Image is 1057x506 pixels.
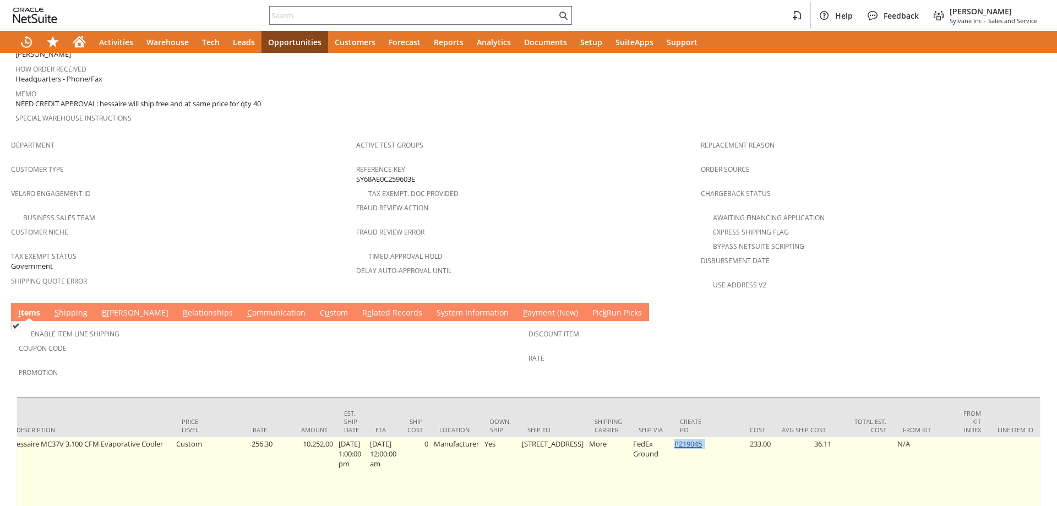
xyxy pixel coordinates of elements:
a: Use Address V2 [713,280,766,290]
svg: Home [73,35,86,48]
span: Feedback [884,10,919,21]
div: From Kit Index [963,409,981,434]
span: SuiteApps [615,37,653,47]
span: S [55,307,59,318]
span: y [441,307,445,318]
div: Ship Via [639,426,663,434]
a: Velaro Engagement ID [11,189,91,198]
span: Activities [99,37,133,47]
span: Reports [434,37,464,47]
svg: logo [13,8,57,23]
div: Total Est. Cost [842,417,886,434]
div: Avg Ship Cost [782,426,826,434]
a: PickRun Picks [590,307,645,319]
a: Promotion [19,368,58,377]
a: Documents [517,31,574,53]
span: Sales and Service [988,17,1037,25]
a: Replacement reason [701,140,775,150]
span: B [102,307,107,318]
a: Delay Auto-Approval Until [356,266,451,275]
a: Fraud Review Error [356,227,424,237]
span: C [247,307,252,318]
svg: Recent Records [20,35,33,48]
div: Shortcuts [40,31,66,53]
span: [PERSON_NAME] [15,49,71,59]
a: Disbursement Date [701,256,770,265]
span: NEED CREDIT APPROVAL: hessaire will ship free and at same price for qty 40 [15,99,261,109]
a: Order Source [701,165,750,174]
span: Leads [233,37,255,47]
span: I [18,307,21,318]
a: Memo [15,89,36,99]
span: Sylvane Inc [950,17,982,25]
a: Reports [427,31,470,53]
div: Ship Cost [407,417,423,434]
a: Tax Exempt Status [11,252,77,261]
div: ETA [375,426,391,434]
div: From Kit [903,426,947,434]
svg: Shortcuts [46,35,59,48]
span: Documents [524,37,567,47]
span: Setup [580,37,602,47]
span: e [367,307,372,318]
span: R [183,307,188,318]
span: Government [11,261,53,271]
a: Active Test Groups [356,140,423,150]
a: Business Sales Team [23,213,95,222]
a: Awaiting Financing Application [713,213,825,222]
a: Enable Item Line Shipping [31,329,119,339]
a: Leads [226,31,261,53]
a: Customer Niche [11,227,68,237]
div: Down. Ship [490,417,511,434]
div: Rate [223,426,267,434]
a: Setup [574,31,609,53]
span: Help [835,10,853,21]
a: Customer Type [11,165,64,174]
a: Relationships [180,307,236,319]
span: Opportunities [268,37,322,47]
a: P219045 [674,439,702,449]
a: Coupon Code [19,344,67,353]
div: Description [17,426,165,434]
a: Recent Records [13,31,40,53]
span: [PERSON_NAME] [950,6,1037,17]
a: Activities [92,31,140,53]
div: Price Level [182,417,206,434]
a: Shipping [52,307,90,319]
a: SuiteApps [609,31,660,53]
a: Shipping Quote Error [11,276,87,286]
a: Reference Key [356,165,405,174]
a: Communication [244,307,308,319]
a: Timed Approval Hold [368,252,443,261]
a: System Information [434,307,511,319]
div: Shipping Carrier [595,417,622,434]
span: Warehouse [146,37,189,47]
span: Tech [202,37,220,47]
div: Ship To [527,426,578,434]
a: Home [66,31,92,53]
a: Fraud Review Action [356,203,428,213]
div: Location [439,426,473,434]
a: Discount Item [528,329,579,339]
a: Forecast [382,31,427,53]
span: Customers [335,37,375,47]
span: Forecast [389,37,421,47]
span: Headquarters - Phone/Fax [15,74,102,84]
a: Payment (New) [520,307,581,319]
img: Checked [11,321,20,330]
a: Support [660,31,704,53]
div: Line Item ID [998,426,1042,434]
a: How Order Received [15,64,86,74]
a: Rate [528,353,544,363]
a: Unrolled view on [1026,305,1039,318]
a: Tech [195,31,226,53]
span: - [984,17,986,25]
a: Tax Exempt. Doc Provided [368,189,459,198]
a: Bypass NetSuite Scripting [713,242,804,251]
input: Search [270,9,557,22]
span: P [523,307,527,318]
span: u [325,307,330,318]
a: Custom [317,307,351,319]
div: Create PO [680,417,705,434]
span: Analytics [477,37,511,47]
